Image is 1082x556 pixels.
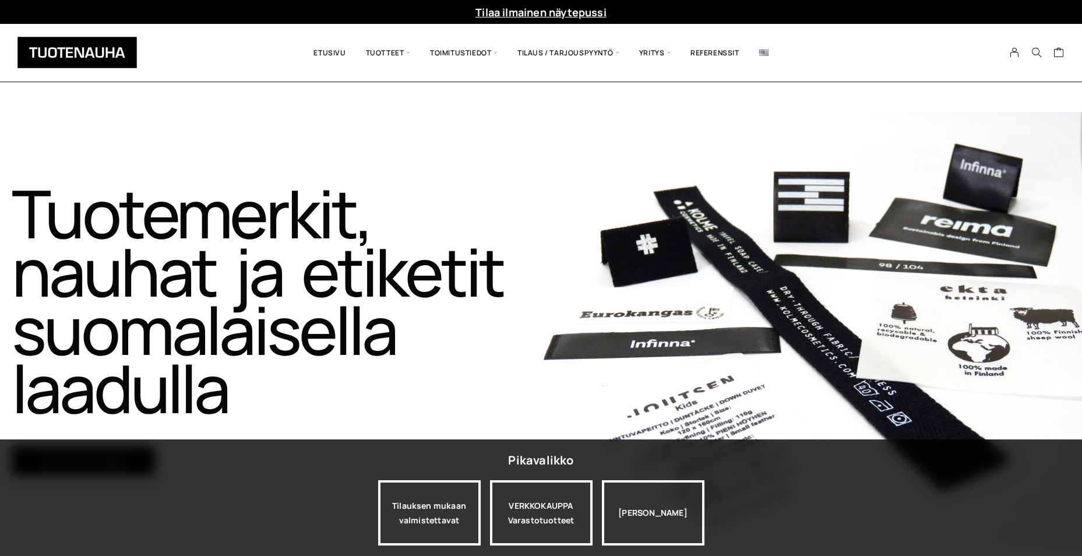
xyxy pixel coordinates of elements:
[1003,47,1026,58] a: My Account
[420,33,507,73] span: Toimitustiedot
[508,450,573,471] div: Pikavalikko
[1053,47,1065,61] a: Cart
[475,5,607,19] a: Tilaa ilmainen näytepussi
[378,480,481,546] a: Tilauksen mukaan valmistettavat
[490,480,593,546] div: VERKKOKAUPPA Varastotuotteet
[12,184,541,417] h1: Tuotemerkit, nauhat ja etiketit suomalaisella laadulla​
[1025,47,1048,58] button: Search
[304,33,355,73] a: Etusivu
[17,37,137,68] img: Tuotenauha Oy
[681,33,749,73] a: Referenssit
[490,480,593,546] a: VERKKOKAUPPAVarastotuotteet
[602,480,704,546] div: [PERSON_NAME]
[759,50,769,56] img: English
[507,33,629,73] span: Tilaus / Tarjouspyyntö
[629,33,681,73] span: Yritys
[356,33,420,73] span: Tuotteet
